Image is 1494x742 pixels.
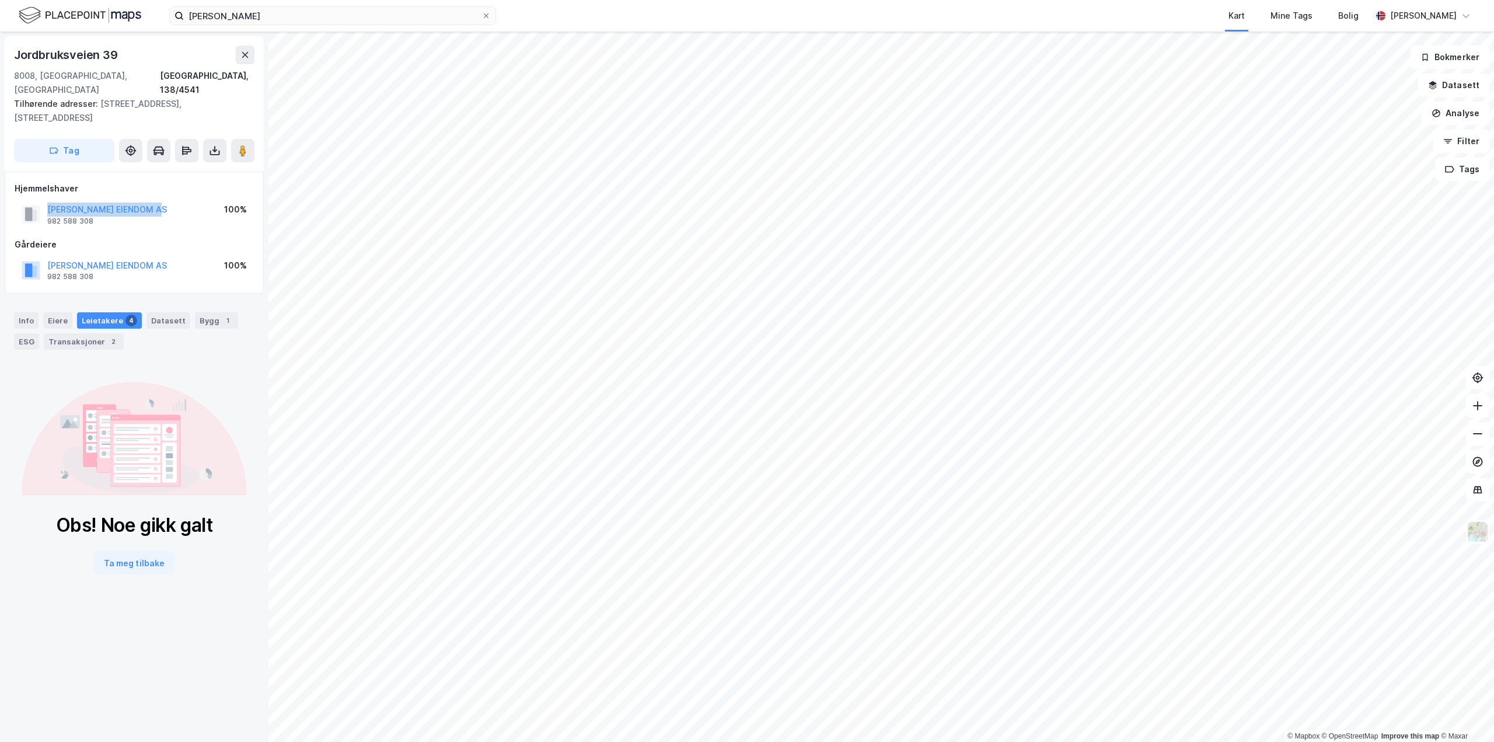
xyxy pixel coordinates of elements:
div: Transaksjoner [44,333,124,350]
div: Bygg [195,312,238,329]
a: Improve this map [1381,732,1439,740]
div: Bolig [1338,9,1359,23]
div: Kontrollprogram for chat [1436,686,1494,742]
button: Tag [14,139,114,162]
button: Ta meg tilbake [94,551,174,574]
button: Tags [1435,158,1489,181]
div: Obs! Noe gikk galt [56,514,213,537]
div: Leietakere [77,312,142,329]
div: 4 [125,315,137,326]
a: OpenStreetMap [1322,732,1378,740]
button: Filter [1433,130,1489,153]
div: Info [14,312,39,329]
button: Bokmerker [1411,46,1489,69]
div: Gårdeiere [15,238,254,252]
div: ESG [14,333,39,350]
div: Datasett [146,312,190,329]
input: Søk på adresse, matrikkel, gårdeiere, leietakere eller personer [184,7,481,25]
div: 1 [222,315,233,326]
div: 8008, [GEOGRAPHIC_DATA], [GEOGRAPHIC_DATA] [14,69,160,97]
div: [STREET_ADDRESS], [STREET_ADDRESS] [14,97,245,125]
div: [PERSON_NAME] [1390,9,1457,23]
button: Datasett [1418,74,1489,97]
div: [GEOGRAPHIC_DATA], 138/4541 [160,69,254,97]
div: 982 588 308 [47,217,93,226]
img: Z [1467,521,1489,543]
button: Analyse [1422,102,1489,125]
img: logo.f888ab2527a4732fd821a326f86c7f29.svg [19,5,141,26]
div: Hjemmelshaver [15,182,254,196]
a: Mapbox [1287,732,1320,740]
div: Kart [1228,9,1245,23]
div: 100% [224,259,247,273]
div: Mine Tags [1270,9,1313,23]
div: Eiere [43,312,72,329]
iframe: Chat Widget [1436,686,1494,742]
div: Jordbruksveien 39 [14,46,120,64]
div: 100% [224,203,247,217]
span: Tilhørende adresser: [14,99,100,109]
div: 982 588 308 [47,272,93,281]
div: 2 [107,336,119,347]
